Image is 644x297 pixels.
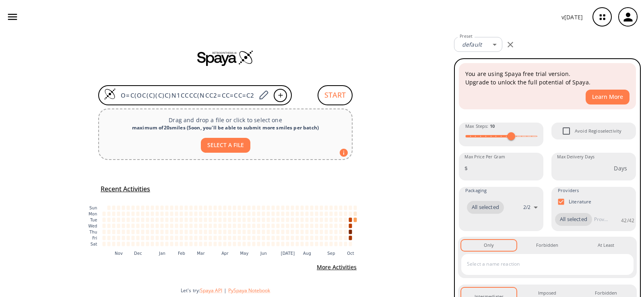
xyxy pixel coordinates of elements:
button: SELECT A FILE [201,138,250,153]
button: Learn More [586,90,630,104]
label: Max Price Per Gram [464,154,505,160]
button: Only [461,240,516,250]
button: Forbidden [520,240,575,250]
text: Dec [134,251,142,255]
p: 2 / 2 [523,204,530,211]
p: $ [464,164,468,172]
label: Max Delivery Days [557,154,594,160]
p: Literature [569,198,592,205]
text: Jun [260,251,267,255]
strong: 10 [490,123,495,129]
text: Wed [88,224,97,228]
text: Sun [89,206,97,210]
g: x-axis tick label [115,251,354,255]
span: Avoid Regioselectivity [575,127,621,135]
button: At Least [578,240,634,250]
input: Provider name [592,213,610,226]
text: Thu [89,230,97,234]
p: v [DATE] [561,13,583,21]
span: Max Steps : [465,123,495,130]
text: Mon [89,212,97,216]
button: PySpaya Notebook [228,287,270,294]
div: At Least [598,242,614,249]
span: Avoid Regioselectivity [558,123,575,139]
text: Aug [303,251,311,255]
text: [DATE] [281,251,295,255]
g: cell [103,205,357,246]
div: Forbidden [536,242,558,249]
button: Recent Activities [97,182,153,196]
p: Days [614,164,627,172]
h5: Recent Activities [101,185,150,193]
p: You are using Spaya free trial version. Upgrade to unlock the full potential of Spaya. [465,70,630,86]
text: Sat [91,242,97,246]
text: Fri [92,236,97,240]
text: Nov [115,251,123,255]
text: Oct [347,251,354,255]
text: Sep [327,251,335,255]
div: Let's try: [181,287,448,294]
text: Mar [197,251,205,255]
label: Preset [460,33,473,39]
input: Select a name reaction [465,258,618,270]
span: All selected [555,215,592,223]
text: May [240,251,248,255]
div: maximum of 20 smiles ( Soon, you'll be able to submit more smiles per batch ) [105,124,345,131]
span: Providers [558,187,579,194]
img: Logo Spaya [104,88,116,100]
button: Spaya API [200,287,222,294]
button: More Activities [314,260,360,275]
span: All selected [467,203,504,211]
span: | [222,287,228,294]
text: Tue [90,218,97,222]
text: Apr [221,251,229,255]
g: y-axis tick label [88,206,97,246]
span: Packaging [465,187,487,194]
text: Feb [178,251,185,255]
button: START [318,85,353,105]
input: Enter SMILES [116,91,256,99]
div: Only [484,242,494,249]
p: 42 / 42 [621,217,634,224]
img: Spaya logo [197,50,254,66]
text: Jan [159,251,165,255]
em: default [462,41,482,48]
p: Drag and drop a file or click to select one [105,116,345,124]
